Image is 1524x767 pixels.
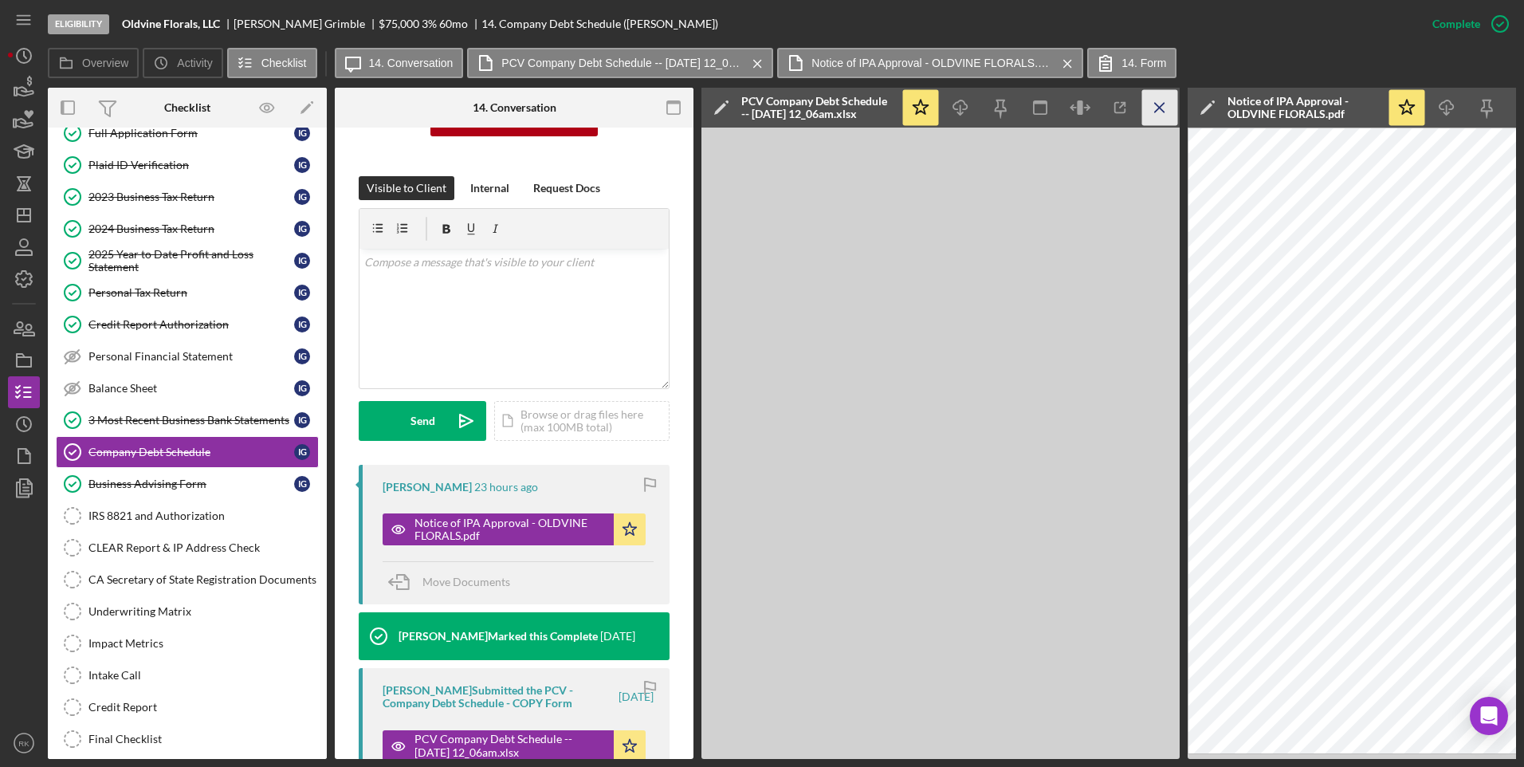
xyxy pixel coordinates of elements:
div: Request Docs [533,176,600,200]
div: I G [294,125,310,141]
a: Personal Financial StatementIG [56,340,319,372]
div: Complete [1432,8,1480,40]
b: Oldvine Florals, LLC [122,18,220,30]
a: Intake Call [56,659,319,691]
div: [PERSON_NAME] Submitted the PCV - Company Debt Schedule - COPY Form [383,684,616,710]
a: Balance SheetIG [56,372,319,404]
label: Checklist [261,57,307,69]
button: PCV Company Debt Schedule -- [DATE] 12_06am.xlsx [467,48,773,78]
a: Final Checklist [56,723,319,755]
div: Company Debt Schedule [88,446,294,458]
div: Plaid ID Verification [88,159,294,171]
a: Business Advising FormIG [56,468,319,500]
div: Personal Tax Return [88,286,294,299]
div: IRS 8821 and Authorization [88,509,318,522]
div: 2024 Business Tax Return [88,222,294,235]
button: Overview [48,48,139,78]
div: Credit Report Authorization [88,318,294,331]
button: Notice of IPA Approval - OLDVINE FLORALS.pdf [383,513,646,545]
button: 14. Conversation [335,48,464,78]
button: 14. Form [1087,48,1176,78]
div: CLEAR Report & IP Address Check [88,541,318,554]
a: Plaid ID VerificationIG [56,149,319,181]
div: Impact Metrics [88,637,318,650]
div: Visible to Client [367,176,446,200]
button: PCV Company Debt Schedule -- [DATE] 12_06am.xlsx [383,730,646,762]
div: [PERSON_NAME] Grimble [234,18,379,30]
div: Business Advising Form [88,478,294,490]
a: Credit Report AuthorizationIG [56,309,319,340]
button: Move Documents [383,562,526,602]
div: I G [294,253,310,269]
div: Intake Call [88,669,318,682]
div: I G [294,476,310,492]
div: [PERSON_NAME] [383,481,472,494]
button: Checklist [227,48,317,78]
div: I G [294,348,310,364]
a: Credit Report [56,691,319,723]
div: 14. Company Debt Schedule ([PERSON_NAME]) [481,18,718,30]
div: Checklist [164,101,210,114]
div: I G [294,157,310,173]
button: Internal [462,176,517,200]
div: Send [410,401,435,441]
span: $75,000 [379,17,419,30]
div: Balance Sheet [88,382,294,395]
button: Send [359,401,486,441]
div: 2025 Year to Date Profit and Loss Statement [88,248,294,273]
div: PCV Company Debt Schedule -- [DATE] 12_06am.xlsx [741,95,893,120]
div: Personal Financial Statement [88,350,294,363]
div: I G [294,412,310,428]
div: 3 % [422,18,437,30]
div: PCV Company Debt Schedule -- [DATE] 12_06am.xlsx [414,733,606,758]
span: Move Documents [422,575,510,588]
div: Credit Report [88,701,318,714]
div: CA Secretary of State Registration Documents [88,573,318,586]
div: Notice of IPA Approval - OLDVINE FLORALS.pdf [1227,95,1379,120]
time: 2025-10-01 16:44 [600,630,635,643]
label: Activity [177,57,212,69]
div: I G [294,221,310,237]
a: Full Application FormIG [56,117,319,149]
div: I G [294,285,310,301]
div: Internal [470,176,509,200]
div: Notice of IPA Approval - OLDVINE FLORALS.pdf [414,517,606,542]
div: Underwriting Matrix [88,605,318,618]
label: PCV Company Debt Schedule -- [DATE] 12_06am.xlsx [501,57,740,69]
div: I G [294,380,310,396]
a: Company Debt ScheduleIG [56,436,319,468]
div: Final Checklist [88,733,318,745]
label: Overview [82,57,128,69]
a: IRS 8821 and Authorization [56,500,319,532]
button: Visible to Client [359,176,454,200]
label: Notice of IPA Approval - OLDVINE FLORALS.pdf [811,57,1051,69]
button: Complete [1416,8,1516,40]
button: RK [8,727,40,759]
div: Full Application Form [88,127,294,140]
time: 2025-10-14 17:27 [474,481,538,494]
button: Request Docs [525,176,608,200]
div: 60 mo [439,18,468,30]
label: 14. Form [1121,57,1166,69]
div: Open Intercom Messenger [1470,697,1508,735]
a: CA Secretary of State Registration Documents [56,564,319,596]
a: Personal Tax ReturnIG [56,277,319,309]
div: 14. Conversation [473,101,556,114]
div: I G [294,444,310,460]
a: 2024 Business Tax ReturnIG [56,213,319,245]
div: 2023 Business Tax Return [88,191,294,203]
button: Notice of IPA Approval - OLDVINE FLORALS.pdf [777,48,1083,78]
div: I G [294,317,310,332]
a: Underwriting Matrix [56,596,319,627]
div: Eligibility [48,14,109,34]
iframe: Document Preview [701,128,1180,759]
label: 14. Conversation [369,57,454,69]
div: [PERSON_NAME] Marked this Complete [399,630,598,643]
time: 2025-10-01 04:06 [619,690,654,703]
a: 2023 Business Tax ReturnIG [56,181,319,213]
button: Activity [143,48,222,78]
a: Impact Metrics [56,627,319,659]
a: CLEAR Report & IP Address Check [56,532,319,564]
a: 3 Most Recent Business Bank StatementsIG [56,404,319,436]
text: RK [18,739,29,748]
